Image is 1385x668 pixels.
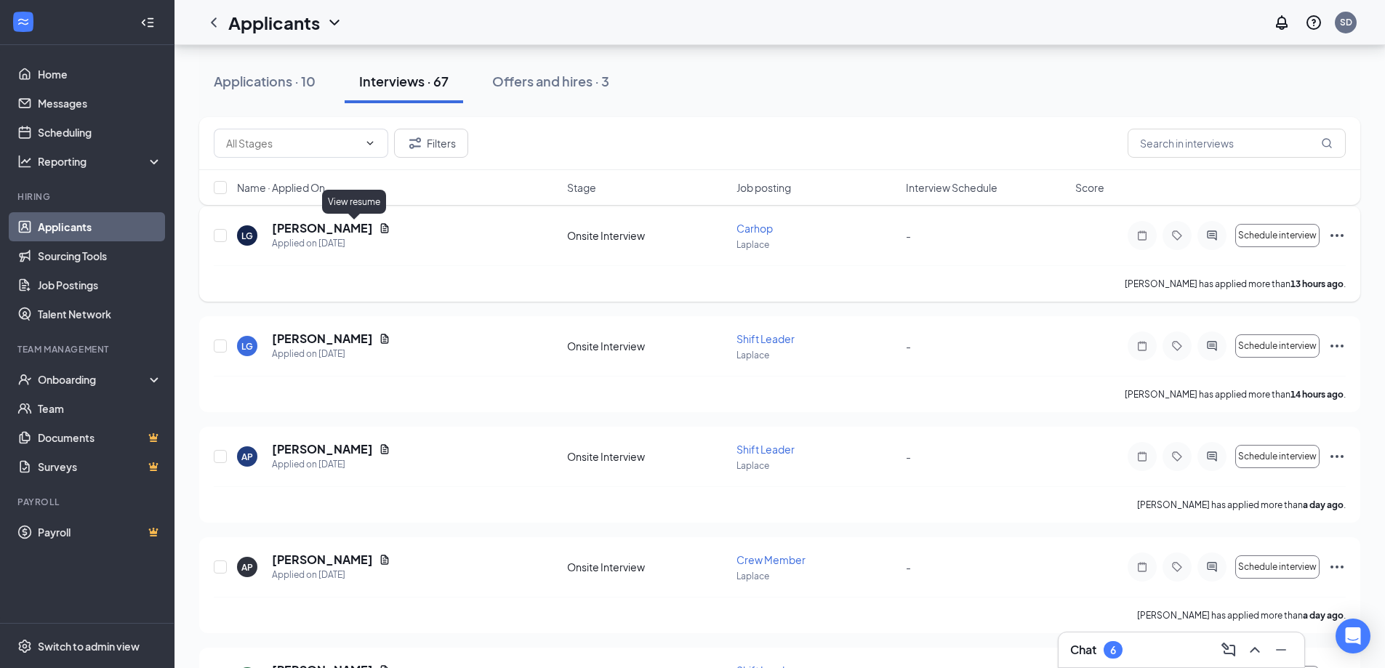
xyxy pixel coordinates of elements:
input: Search in interviews [1128,129,1346,158]
p: [PERSON_NAME] has applied more than . [1137,609,1346,621]
svg: Document [379,222,390,234]
span: - [906,229,911,242]
svg: UserCheck [17,372,32,387]
div: Applied on [DATE] [272,568,390,582]
button: ComposeMessage [1217,638,1240,661]
p: [PERSON_NAME] has applied more than . [1125,278,1346,290]
svg: ChevronLeft [205,14,222,31]
div: View resume [322,190,386,214]
span: Schedule interview [1238,341,1317,351]
button: Schedule interview [1235,224,1320,247]
div: AP [241,561,253,574]
span: Schedule interview [1238,451,1317,462]
svg: MagnifyingGlass [1321,137,1333,149]
svg: Ellipses [1328,448,1346,465]
span: Score [1075,180,1104,195]
a: Applicants [38,212,162,241]
button: Filter Filters [394,129,468,158]
div: Payroll [17,496,159,508]
div: Applications · 10 [214,72,316,90]
button: Minimize [1269,638,1293,661]
div: 6 [1110,644,1116,656]
h5: [PERSON_NAME] [272,441,373,457]
svg: ActiveChat [1203,561,1221,573]
div: Onsite Interview [567,560,728,574]
div: Applied on [DATE] [272,457,390,472]
h3: Chat [1070,642,1096,658]
p: Laplace [736,238,897,251]
span: Carhop [736,222,773,235]
a: PayrollCrown [38,518,162,547]
span: Interview Schedule [906,180,997,195]
h5: [PERSON_NAME] [272,220,373,236]
svg: Note [1133,451,1151,462]
p: Laplace [736,349,897,361]
span: - [906,339,911,353]
b: 14 hours ago [1290,389,1344,400]
svg: Note [1133,230,1151,241]
span: Stage [567,180,596,195]
svg: Tag [1168,561,1186,573]
svg: Filter [406,134,424,152]
svg: Collapse [140,15,155,30]
svg: ActiveChat [1203,451,1221,462]
svg: QuestionInfo [1305,14,1322,31]
div: Applied on [DATE] [272,347,390,361]
a: DocumentsCrown [38,423,162,452]
p: Laplace [736,570,897,582]
h5: [PERSON_NAME] [272,331,373,347]
div: Onsite Interview [567,228,728,243]
a: Scheduling [38,118,162,147]
svg: Analysis [17,154,32,169]
svg: Ellipses [1328,227,1346,244]
p: [PERSON_NAME] has applied more than . [1125,388,1346,401]
span: Schedule interview [1238,230,1317,241]
div: Interviews · 67 [359,72,449,90]
svg: Note [1133,340,1151,352]
div: Reporting [38,154,163,169]
p: Laplace [736,459,897,472]
div: LG [241,340,253,353]
span: Shift Leader [736,332,795,345]
svg: Document [379,443,390,455]
span: Name · Applied On [237,180,325,195]
span: Shift Leader [736,443,795,456]
div: Onsite Interview [567,339,728,353]
span: Schedule interview [1238,562,1317,572]
div: LG [241,230,253,242]
a: Home [38,60,162,89]
input: All Stages [226,135,358,151]
div: Hiring [17,190,159,203]
svg: Note [1133,561,1151,573]
button: Schedule interview [1235,555,1320,579]
svg: Document [379,554,390,566]
svg: Tag [1168,451,1186,462]
svg: Document [379,333,390,345]
div: Onboarding [38,372,150,387]
a: Talent Network [38,299,162,329]
div: SD [1340,16,1352,28]
svg: WorkstreamLogo [16,15,31,29]
svg: ActiveChat [1203,230,1221,241]
a: Sourcing Tools [38,241,162,270]
div: Open Intercom Messenger [1336,619,1370,653]
div: Onsite Interview [567,449,728,464]
svg: Notifications [1273,14,1290,31]
svg: ChevronDown [326,14,343,31]
svg: Tag [1168,340,1186,352]
svg: Settings [17,639,32,653]
svg: ChevronUp [1246,641,1264,659]
a: Team [38,394,162,423]
button: Schedule interview [1235,334,1320,358]
button: ChevronUp [1243,638,1266,661]
p: [PERSON_NAME] has applied more than . [1137,499,1346,511]
span: Job posting [736,180,791,195]
span: - [906,450,911,463]
svg: Ellipses [1328,337,1346,355]
span: Crew Member [736,553,806,566]
svg: ComposeMessage [1220,641,1237,659]
b: a day ago [1303,499,1344,510]
a: Messages [38,89,162,118]
h1: Applicants [228,10,320,35]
